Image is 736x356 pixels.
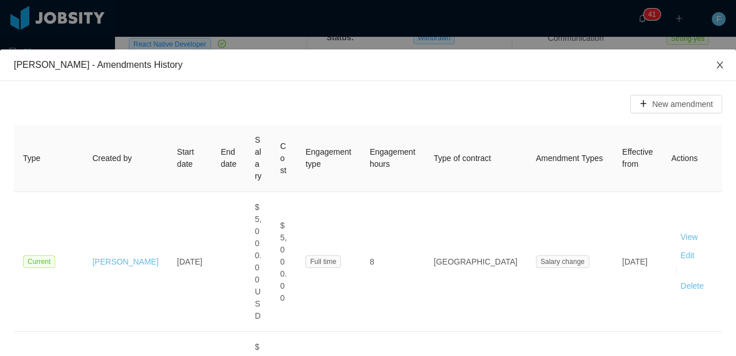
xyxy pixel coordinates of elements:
[14,59,722,71] div: [PERSON_NAME] - Amendments History
[370,147,415,169] span: Engagement hours
[536,154,603,163] span: Amendment Types
[168,192,212,332] td: [DATE]
[672,247,704,265] button: Edit
[622,147,653,169] span: Effective from
[255,202,262,320] span: $5,000.00 USD
[23,255,55,268] span: Current
[93,154,132,163] span: Created by
[434,154,491,163] span: Type of contract
[305,147,351,169] span: Engagement type
[280,141,286,175] span: Cost
[424,192,527,332] td: [GEOGRAPHIC_DATA]
[93,257,159,266] a: [PERSON_NAME]
[704,49,736,82] button: Close
[221,147,236,169] span: End date
[305,255,340,268] span: Full time
[613,192,662,332] td: [DATE]
[280,221,287,303] span: $5,000.00
[23,154,40,163] span: Type
[715,60,724,70] i: icon: close
[536,255,589,268] span: Salary change
[630,95,722,113] button: icon: plusNew amendment
[672,277,713,296] button: Delete
[672,154,698,163] span: Actions
[672,228,707,247] button: View
[255,135,262,181] span: Salary
[177,147,194,169] span: Start date
[370,257,374,266] span: 8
